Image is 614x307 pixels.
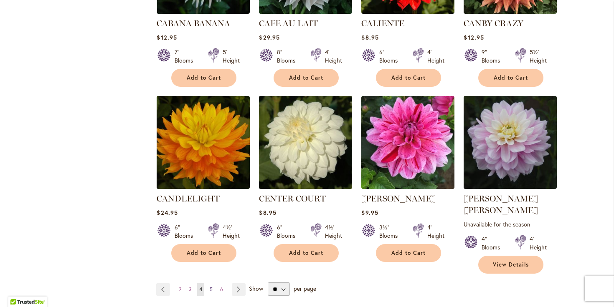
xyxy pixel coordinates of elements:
[464,183,557,191] a: Charlotte Mae
[277,223,300,240] div: 6" Blooms
[464,96,557,189] img: Charlotte Mae
[220,286,223,292] span: 6
[259,209,276,216] span: $8.95
[208,283,215,296] a: 5
[494,74,528,81] span: Add to Cart
[482,48,505,65] div: 9" Blooms
[530,48,547,65] div: 5½' Height
[175,223,198,240] div: 6" Blooms
[175,48,198,65] div: 7" Blooms
[530,235,547,252] div: 4' Height
[361,8,454,15] a: CALIENTE
[379,223,403,240] div: 3½" Blooms
[157,96,250,189] img: CANDLELIGHT
[464,220,557,228] p: Unavailable for the season
[478,256,543,274] a: View Details
[361,194,436,204] a: [PERSON_NAME]
[199,286,202,292] span: 4
[218,283,225,296] a: 6
[493,261,529,268] span: View Details
[249,284,263,292] span: Show
[223,223,240,240] div: 4½' Height
[379,48,403,65] div: 6" Blooms
[376,244,441,262] button: Add to Cart
[187,74,221,81] span: Add to Cart
[223,48,240,65] div: 5' Height
[391,74,426,81] span: Add to Cart
[289,249,323,257] span: Add to Cart
[6,277,30,301] iframe: Launch Accessibility Center
[210,286,213,292] span: 5
[289,74,323,81] span: Add to Cart
[259,183,352,191] a: CENTER COURT
[325,48,342,65] div: 4' Height
[179,286,181,292] span: 2
[274,244,339,262] button: Add to Cart
[361,18,404,28] a: CALIENTE
[464,194,538,215] a: [PERSON_NAME] [PERSON_NAME]
[294,284,316,292] span: per page
[259,194,326,204] a: CENTER COURT
[277,48,300,65] div: 8" Blooms
[259,8,352,15] a: Café Au Lait
[259,33,279,41] span: $29.95
[464,8,557,15] a: Canby Crazy
[361,96,454,189] img: CHA CHING
[464,33,484,41] span: $12.95
[177,283,183,296] a: 2
[376,69,441,87] button: Add to Cart
[325,223,342,240] div: 4½' Height
[361,33,378,41] span: $8.95
[361,183,454,191] a: CHA CHING
[361,209,378,216] span: $9.95
[391,249,426,257] span: Add to Cart
[259,96,352,189] img: CENTER COURT
[189,286,192,292] span: 3
[187,249,221,257] span: Add to Cart
[157,33,177,41] span: $12.95
[171,69,236,87] button: Add to Cart
[482,235,505,252] div: 4" Blooms
[259,18,318,28] a: CAFE AU LAIT
[464,18,523,28] a: CANBY CRAZY
[157,8,250,15] a: CABANA BANANA
[478,69,543,87] button: Add to Cart
[427,223,444,240] div: 4' Height
[427,48,444,65] div: 4' Height
[274,69,339,87] button: Add to Cart
[157,18,230,28] a: CABANA BANANA
[157,183,250,191] a: CANDLELIGHT
[187,283,194,296] a: 3
[171,244,236,262] button: Add to Cart
[157,194,220,204] a: CANDLELIGHT
[157,209,178,216] span: $24.95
